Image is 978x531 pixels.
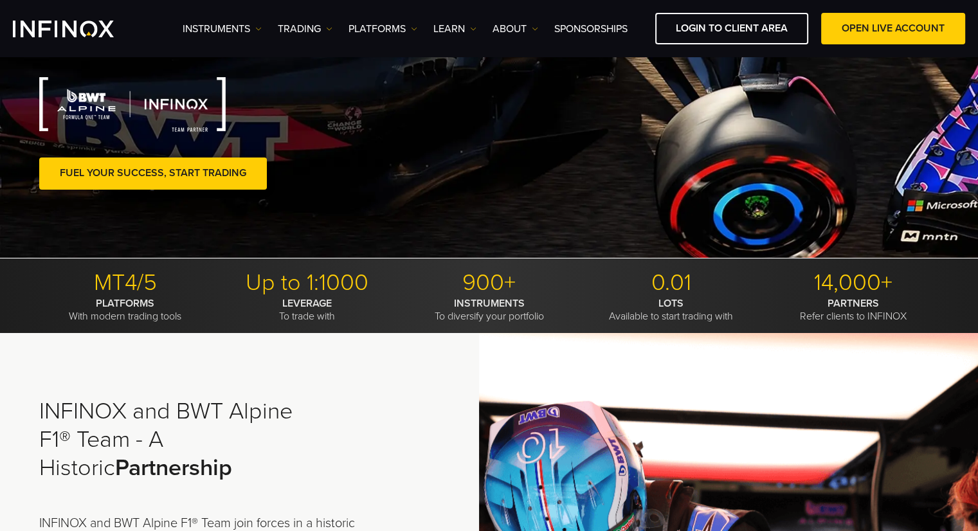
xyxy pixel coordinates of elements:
a: SPONSORSHIPS [554,21,628,37]
p: Available to start trading with [585,297,757,323]
a: FUEL YOUR SUCCESS, START TRADING [39,157,267,189]
p: To trade with [221,297,394,323]
a: ABOUT [493,21,538,37]
p: With modern trading tools [39,297,212,323]
strong: PARTNERS [828,297,879,310]
p: 14,000+ [767,269,939,297]
strong: LOTS [658,297,684,310]
a: PLATFORMS [349,21,417,37]
h2: INFINOX and BWT Alpine F1® Team - A Historic [39,397,329,482]
p: To diversify your portfolio [403,297,575,323]
p: Refer clients to INFINOX [767,297,939,323]
a: Instruments [183,21,262,37]
strong: INSTRUMENTS [454,297,525,310]
strong: PLATFORMS [96,297,154,310]
a: TRADING [278,21,332,37]
strong: LEVERAGE [282,297,332,310]
a: LOGIN TO CLIENT AREA [655,13,808,44]
p: MT4/5 [39,269,212,297]
p: 0.01 [585,269,757,297]
a: OPEN LIVE ACCOUNT [821,13,965,44]
p: Up to 1:1000 [221,269,394,297]
a: Learn [433,21,476,37]
a: INFINOX Logo [13,21,144,37]
strong: Partnership [115,454,232,482]
p: 900+ [403,269,575,297]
